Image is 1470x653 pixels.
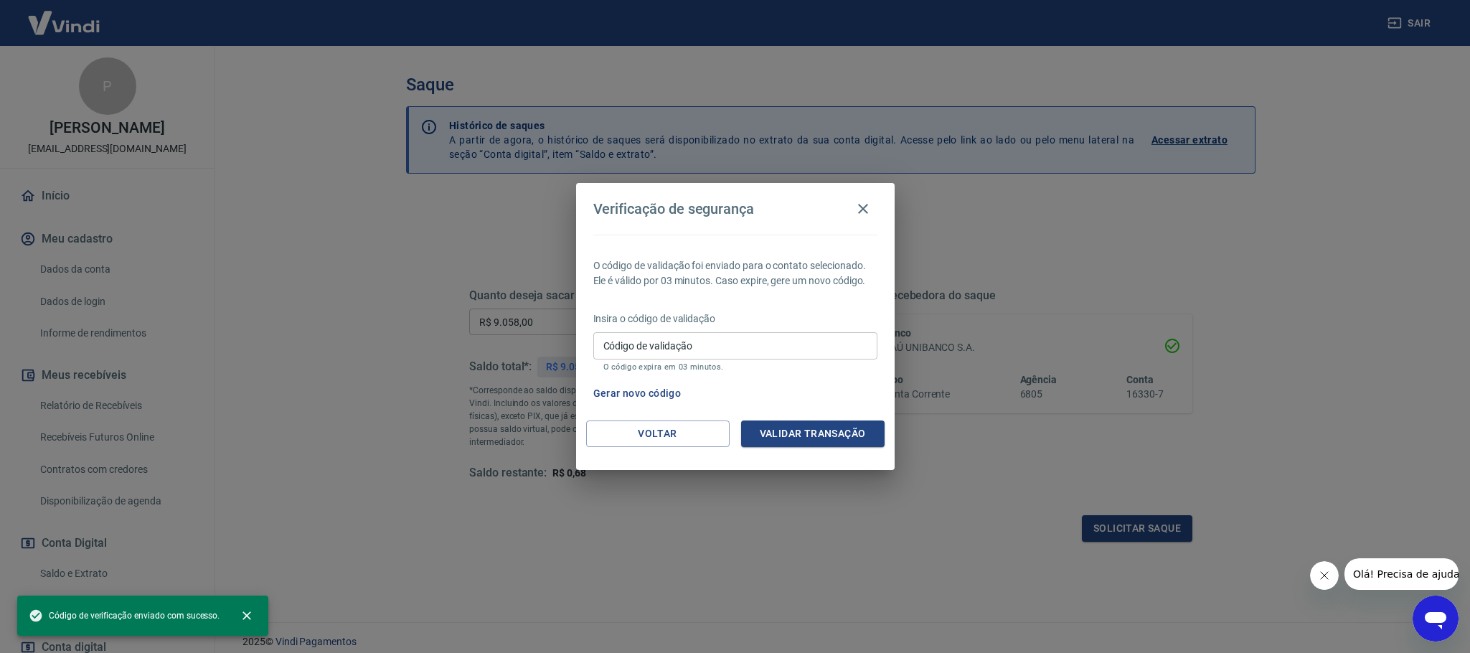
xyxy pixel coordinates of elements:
span: Código de verificação enviado com sucesso. [29,609,220,623]
h4: Verificação de segurança [593,200,755,217]
button: Gerar novo código [588,380,687,407]
iframe: Mensagem da empresa [1344,558,1459,590]
p: Insira o código de validação [593,311,877,326]
span: Olá! Precisa de ajuda? [9,10,121,22]
p: O código de validação foi enviado para o contato selecionado. Ele é válido por 03 minutos. Caso e... [593,258,877,288]
button: close [231,600,263,631]
iframe: Fechar mensagem [1310,561,1339,590]
button: Voltar [586,421,730,447]
button: Validar transação [741,421,885,447]
p: O código expira em 03 minutos. [603,362,867,372]
iframe: Botão para abrir a janela de mensagens [1413,596,1459,642]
